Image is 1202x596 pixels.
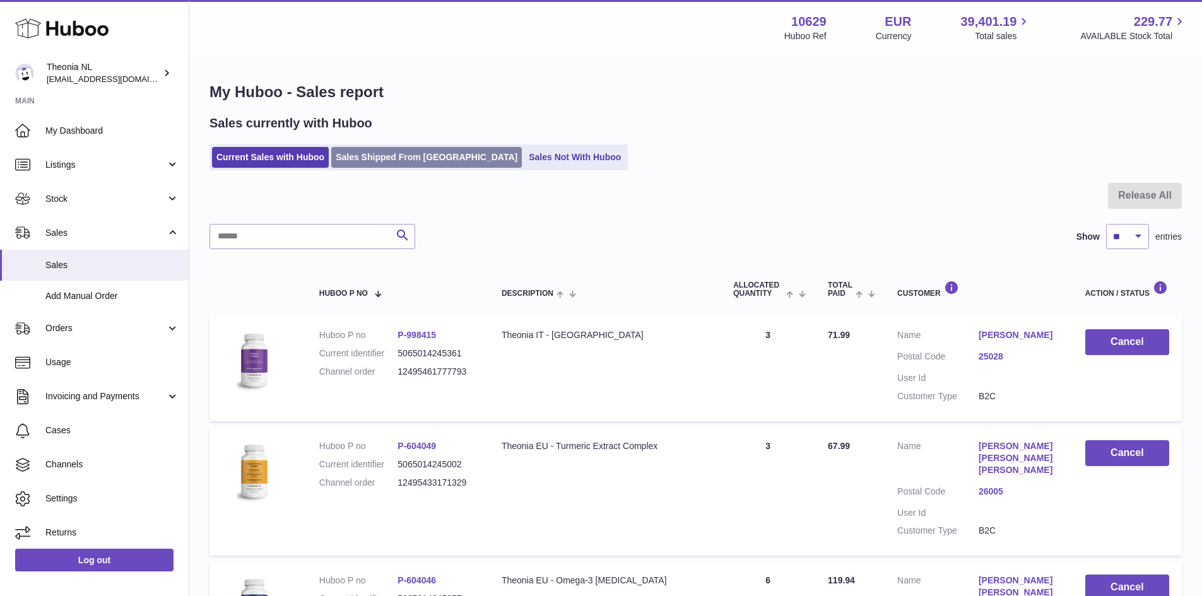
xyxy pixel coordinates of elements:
span: ALLOCATED Quantity [733,281,783,298]
span: My Dashboard [45,125,179,137]
img: info@wholesomegoods.eu [15,64,34,83]
dt: Postal Code [897,351,979,366]
div: Theonia NL [47,61,160,85]
span: [EMAIL_ADDRESS][DOMAIN_NAME] [47,74,186,84]
img: 106291725893008.jpg [222,329,285,392]
span: Returns [45,527,179,539]
span: Add Manual Order [45,290,179,302]
a: P-604049 [398,441,436,451]
span: Description [502,289,553,298]
span: 229.77 [1134,13,1172,30]
dd: 5065014245361 [398,348,476,359]
a: 229.77 AVAILABLE Stock Total [1080,13,1187,42]
dd: B2C [979,525,1060,537]
span: entries [1155,231,1182,243]
a: Log out [15,549,174,571]
div: Action / Status [1085,281,1169,298]
dd: 5065014245002 [398,459,476,470]
span: Cases [45,424,179,436]
a: 25028 [979,351,1060,363]
dt: Name [897,440,979,479]
td: 3 [721,317,815,421]
a: P-998415 [398,330,436,340]
span: Total sales [975,30,1031,42]
a: 39,401.19 Total sales [960,13,1031,42]
dt: Current identifier [319,348,398,359]
span: Usage [45,356,179,368]
span: 39,401.19 [960,13,1016,30]
button: Cancel [1085,440,1169,466]
div: Currency [876,30,912,42]
label: Show [1076,231,1100,243]
span: Settings [45,493,179,505]
span: AVAILABLE Stock Total [1080,30,1187,42]
td: 3 [721,428,815,556]
span: Invoicing and Payments [45,390,166,402]
span: Sales [45,227,166,239]
a: Sales Shipped From [GEOGRAPHIC_DATA] [331,147,522,168]
strong: EUR [885,13,911,30]
dt: Huboo P no [319,440,398,452]
a: [PERSON_NAME] [PERSON_NAME] [PERSON_NAME] [979,440,1060,476]
div: Theonia EU - Turmeric Extract Complex [502,440,708,452]
strong: 10629 [791,13,827,30]
a: Current Sales with Huboo [212,147,329,168]
span: Orders [45,322,166,334]
span: Total paid [828,281,852,298]
span: Channels [45,459,179,470]
dt: Name [897,329,979,344]
a: Sales Not With Huboo [524,147,625,168]
span: Sales [45,259,179,271]
div: Customer [897,281,1060,298]
dt: Channel order [319,366,398,378]
h1: My Huboo - Sales report [209,82,1182,102]
span: 119.94 [828,575,855,585]
dt: User Id [897,507,979,519]
div: Huboo Ref [784,30,827,42]
span: Listings [45,159,166,171]
dt: Huboo P no [319,575,398,587]
img: 106291725893031.jpg [222,440,285,503]
dt: Channel order [319,477,398,489]
dt: Current identifier [319,459,398,470]
a: [PERSON_NAME] [979,329,1060,341]
a: 26005 [979,486,1060,498]
dt: User Id [897,372,979,384]
a: P-604046 [398,575,436,585]
dt: Postal Code [897,486,979,501]
span: 71.99 [828,330,850,340]
dt: Customer Type [897,390,979,402]
h2: Sales currently with Huboo [209,115,372,132]
dd: 12495461777793 [398,366,476,378]
dd: B2C [979,390,1060,402]
div: Theonia IT - [GEOGRAPHIC_DATA] [502,329,708,341]
span: 67.99 [828,441,850,451]
dt: Huboo P no [319,329,398,341]
span: Huboo P no [319,289,368,298]
div: Theonia EU - Omega-3 [MEDICAL_DATA] [502,575,708,587]
dt: Customer Type [897,525,979,537]
dd: 12495433171329 [398,477,476,489]
button: Cancel [1085,329,1169,355]
span: Stock [45,193,166,205]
